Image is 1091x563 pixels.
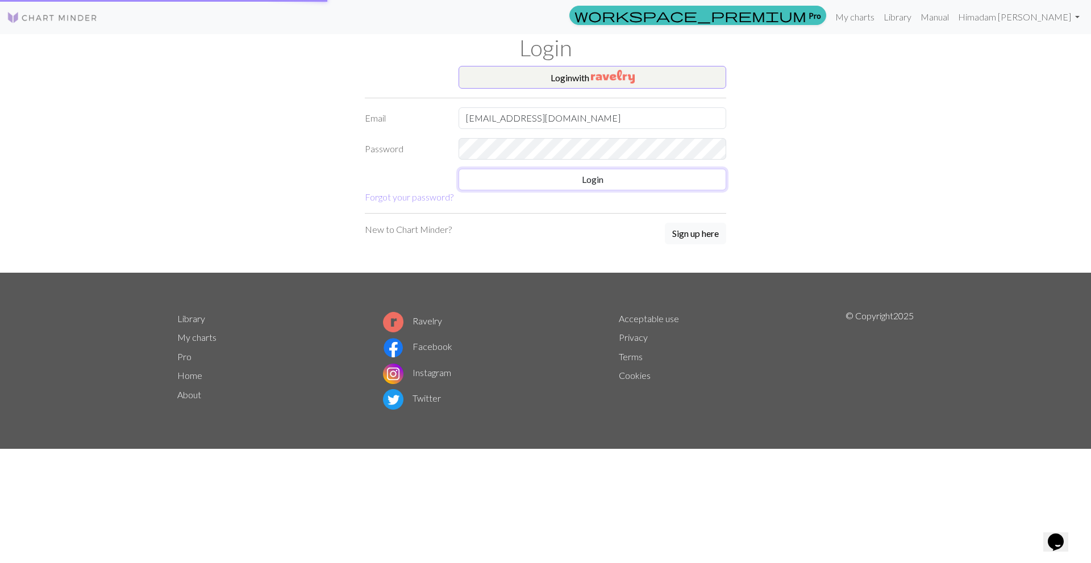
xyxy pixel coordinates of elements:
[383,393,441,403] a: Twitter
[358,107,452,129] label: Email
[177,389,201,400] a: About
[665,223,726,244] button: Sign up here
[831,6,879,28] a: My charts
[619,351,643,362] a: Terms
[591,70,635,84] img: Ravelry
[365,191,453,202] a: Forgot your password?
[619,332,648,343] a: Privacy
[1043,518,1080,552] iframe: chat widget
[846,309,914,412] p: © Copyright 2025
[619,370,651,381] a: Cookies
[459,66,726,89] button: Loginwith
[383,367,451,378] a: Instagram
[177,351,191,362] a: Pro
[569,6,826,25] a: Pro
[170,34,921,61] h1: Login
[383,341,452,352] a: Facebook
[879,6,916,28] a: Library
[7,11,98,24] img: Logo
[365,223,452,236] p: New to Chart Minder?
[383,312,403,332] img: Ravelry logo
[665,223,726,245] a: Sign up here
[459,169,726,190] button: Login
[177,332,216,343] a: My charts
[574,7,806,23] span: workspace_premium
[383,364,403,384] img: Instagram logo
[619,313,679,324] a: Acceptable use
[177,313,205,324] a: Library
[383,389,403,410] img: Twitter logo
[358,138,452,160] label: Password
[383,337,403,358] img: Facebook logo
[177,370,202,381] a: Home
[953,6,1084,28] a: Himadam [PERSON_NAME]
[383,315,442,326] a: Ravelry
[916,6,953,28] a: Manual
